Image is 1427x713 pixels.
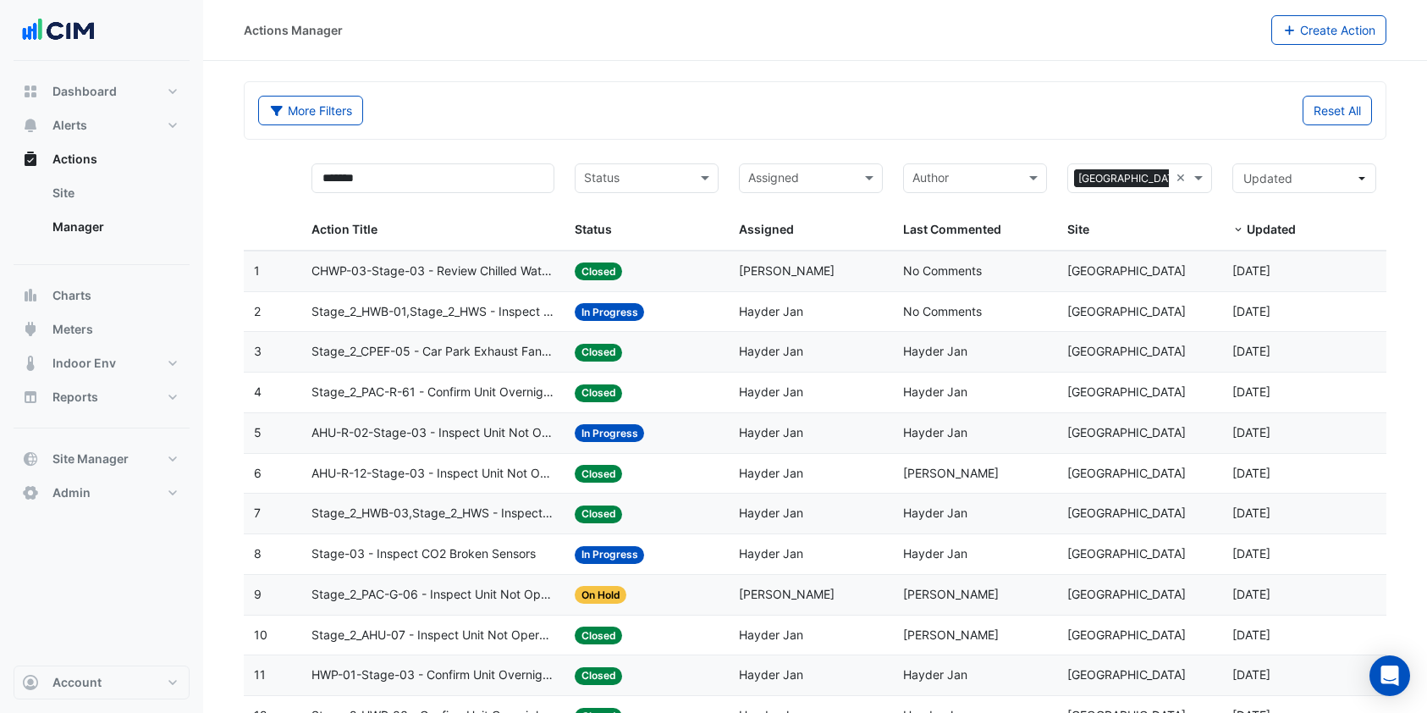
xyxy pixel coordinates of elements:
a: Site [39,176,190,210]
span: [GEOGRAPHIC_DATA] [1067,506,1186,520]
span: Assigned [739,222,794,236]
div: Open Intercom Messenger [1369,655,1410,696]
span: 10 [254,627,267,642]
span: Stage_2_CPEF-05 - Car Park Exhaust Fan Not Operating [311,342,554,362]
span: Account [52,674,102,691]
span: Site [1067,222,1089,236]
span: Hayder Jan [903,384,967,399]
app-icon: Charts [22,287,39,304]
span: 3 [254,344,262,358]
span: [GEOGRAPHIC_DATA] [1067,425,1186,439]
span: 2025-08-26T14:54:30.813 [1232,304,1270,318]
span: Status [575,222,612,236]
span: 9 [254,587,262,601]
button: Account [14,666,190,699]
span: Hayder Jan [903,506,967,520]
span: Hayder Jan [903,344,967,358]
span: Indoor Env [52,355,116,372]
span: [GEOGRAPHIC_DATA] [1067,263,1186,278]
app-icon: Actions [22,151,39,168]
app-icon: Admin [22,484,39,501]
span: 7 [254,506,261,520]
span: Hayder Jan [739,627,803,642]
app-icon: Site Manager [22,450,39,467]
button: Admin [14,476,190,510]
button: Reset All [1303,96,1372,125]
a: Manager [39,210,190,244]
button: More Filters [258,96,363,125]
span: 2025-08-21T14:05:46.934 [1232,506,1270,520]
span: [PERSON_NAME] [903,627,999,642]
span: Charts [52,287,91,304]
span: [GEOGRAPHIC_DATA] [1067,344,1186,358]
span: Hayder Jan [903,667,967,682]
span: Closed [575,506,623,523]
span: 11 [254,667,266,682]
span: [GEOGRAPHIC_DATA] [1074,169,1187,188]
span: [GEOGRAPHIC_DATA] [1067,546,1186,561]
span: No Comments [903,304,982,318]
span: Hayder Jan [739,384,803,399]
span: [PERSON_NAME] [903,466,999,480]
span: Last Commented [903,222,1001,236]
span: Closed [575,384,623,402]
span: In Progress [575,546,645,564]
button: Alerts [14,108,190,142]
span: 6 [254,466,262,480]
span: 1 [254,263,260,278]
app-icon: Indoor Env [22,355,39,372]
span: [GEOGRAPHIC_DATA] [1067,466,1186,480]
button: Dashboard [14,75,190,108]
button: Updated [1232,163,1376,193]
span: In Progress [575,424,645,442]
span: HWP-01-Stage-03 - Confirm Unit Overnight Operation (Energy Waste) [311,666,554,685]
span: [GEOGRAPHIC_DATA] [1067,304,1186,318]
button: Indoor Env [14,346,190,380]
span: Hayder Jan [903,546,967,561]
span: 2025-08-13T08:41:46.191 [1232,587,1270,601]
span: 5 [254,425,262,439]
span: [GEOGRAPHIC_DATA] [1067,667,1186,682]
span: Dashboard [52,83,117,100]
div: Actions [14,176,190,251]
span: 2025-08-26T14:31:28.585 [1232,425,1270,439]
img: Company Logo [20,14,96,47]
span: AHU-R-12-Stage-03 - Inspect Unit Not Operating [311,464,554,484]
span: [PERSON_NAME] [739,263,835,278]
app-icon: Alerts [22,117,39,134]
span: Closed [575,344,623,362]
span: 8 [254,546,262,561]
div: Actions Manager [244,21,343,39]
span: 2025-08-21T13:20:57.963 [1232,546,1270,561]
span: Reports [52,389,98,406]
span: 2025-08-06T09:59:53.062 [1232,627,1270,642]
span: 2 [254,304,261,318]
span: Closed [575,627,623,644]
span: Hayder Jan [739,546,803,561]
app-icon: Dashboard [22,83,39,100]
span: Closed [575,263,623,280]
span: Actions [52,151,97,168]
span: Admin [52,484,91,501]
span: Updated [1243,171,1292,185]
span: Stage_2_AHU-07 - Inspect Unit Not Operating [311,626,554,645]
button: Create Action [1271,15,1387,45]
span: Alerts [52,117,87,134]
button: Site Manager [14,442,190,476]
span: Hayder Jan [739,344,803,358]
button: Meters [14,312,190,346]
span: Clear [1176,169,1190,188]
span: Closed [575,465,623,483]
span: Hayder Jan [739,506,803,520]
span: Stage_2_PAC-R-61 - Confirm Unit Overnight Operation (Energy Waste) [311,383,554,402]
span: Hayder Jan [903,425,967,439]
span: Site Manager [52,450,129,467]
span: Hayder Jan [739,304,803,318]
span: [GEOGRAPHIC_DATA] [1067,587,1186,601]
span: Action Title [311,222,377,236]
span: Stage_2_HWB-03,Stage_2_HWS - Inspect Unit Fail [311,504,554,523]
span: 2025-08-26T14:52:25.340 [1232,384,1270,399]
app-icon: Meters [22,321,39,338]
span: [PERSON_NAME] [739,587,835,601]
span: [GEOGRAPHIC_DATA] [1067,384,1186,399]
